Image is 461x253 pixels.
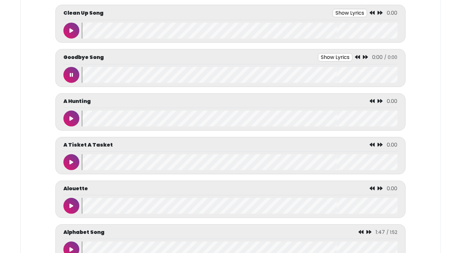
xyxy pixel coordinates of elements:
p: Goodbye Song [63,54,104,61]
button: Show Lyrics [318,53,352,61]
span: 1:47 [376,228,385,236]
p: Alphabet Song [63,228,104,236]
p: A Hunting [63,98,91,105]
span: 0.00 [387,141,398,148]
button: Show Lyrics [333,9,367,17]
p: Clean Up Song [63,9,104,17]
p: Alouette [63,185,88,192]
span: 0.00 [387,9,398,17]
span: 0:00 [372,54,383,61]
span: 0.00 [387,185,398,192]
span: 0.00 [387,98,398,105]
span: / 1:52 [387,229,398,235]
p: A Tisket A Tasket [63,141,113,149]
span: / 0:00 [385,54,398,61]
